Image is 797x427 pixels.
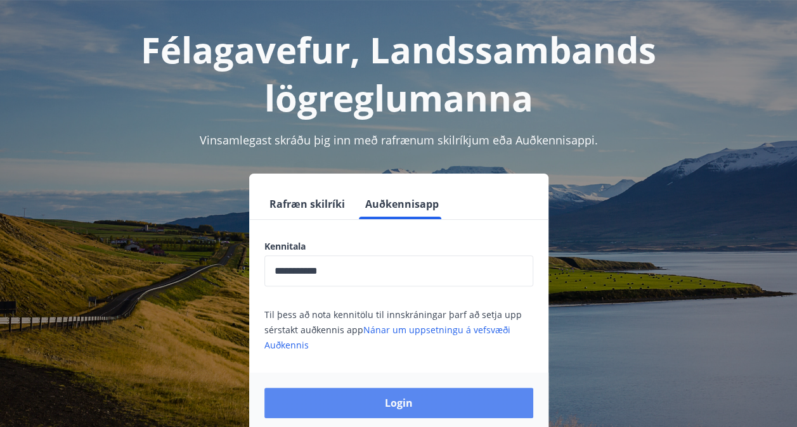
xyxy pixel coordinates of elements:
button: Auðkennisapp [360,189,444,219]
span: Vinsamlegast skráðu þig inn með rafrænum skilríkjum eða Auðkennisappi. [200,132,598,148]
a: Nánar um uppsetningu á vefsvæði Auðkennis [264,324,510,351]
h1: Félagavefur, Landssambands lögreglumanna [15,25,782,122]
button: Rafræn skilríki [264,189,350,219]
button: Login [264,388,533,418]
span: Til þess að nota kennitölu til innskráningar þarf að setja upp sérstakt auðkennis app [264,309,522,351]
label: Kennitala [264,240,533,253]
